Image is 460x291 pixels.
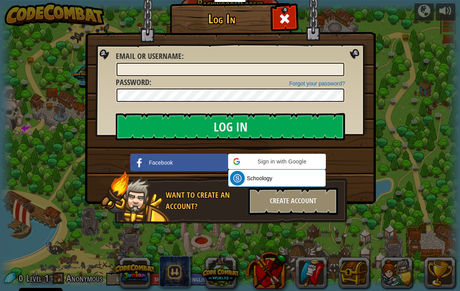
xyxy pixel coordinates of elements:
[228,154,326,169] div: Sign in with Google
[248,188,338,215] div: Create Account
[172,12,271,26] h1: Log In
[230,171,245,186] img: schoology.png
[149,159,173,167] span: Facebook
[116,77,151,88] label: :
[132,155,147,170] img: facebook_small.png
[116,77,149,87] span: Password
[243,158,321,165] span: Sign in with Google
[247,174,272,182] span: Schoology
[116,51,182,61] span: Email or Username
[166,190,244,212] div: Want to create an account?
[116,51,184,62] label: :
[289,80,345,87] a: Forgot your password?
[116,113,345,140] input: Log In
